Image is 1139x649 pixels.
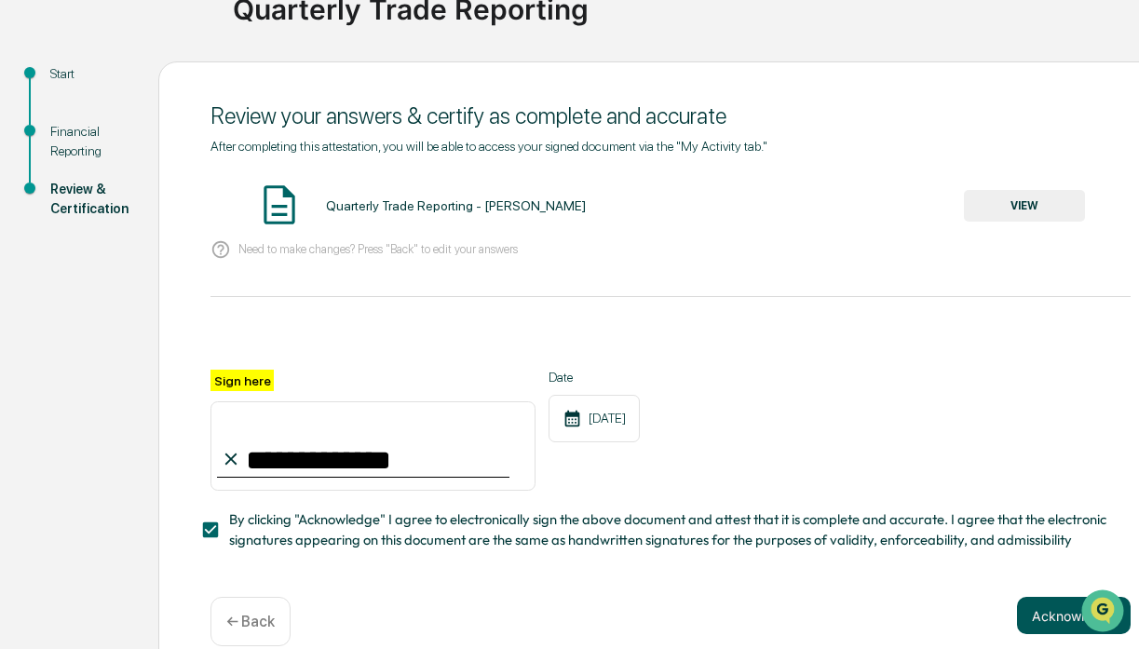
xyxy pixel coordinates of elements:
[63,161,236,176] div: We're available if you need us!
[50,180,129,219] div: Review & Certification
[326,198,586,213] div: Quarterly Trade Reporting - [PERSON_NAME]
[238,242,518,256] p: Need to make changes? Press "Back" to edit your answers
[317,148,339,170] button: Start new chat
[37,270,117,289] span: Data Lookup
[256,182,303,228] img: Document Icon
[37,235,120,253] span: Preclearance
[549,370,640,385] label: Date
[128,227,238,261] a: 🗄️Attestations
[229,509,1116,551] span: By clicking "Acknowledge" I agree to electronically sign the above document and attest that it is...
[1079,588,1130,638] iframe: Open customer support
[19,39,339,69] p: How can we help?
[549,395,640,442] div: [DATE]
[11,227,128,261] a: 🖐️Preclearance
[226,613,275,630] p: ← Back
[131,315,225,330] a: Powered byPylon
[19,237,34,251] div: 🖐️
[135,237,150,251] div: 🗄️
[1017,597,1131,634] button: Acknowledge
[964,190,1085,222] button: VIEW
[50,122,129,161] div: Financial Reporting
[210,102,1131,129] div: Review your answers & certify as complete and accurate
[63,142,305,161] div: Start new chat
[185,316,225,330] span: Pylon
[19,142,52,176] img: 1746055101610-c473b297-6a78-478c-a979-82029cc54cd1
[19,272,34,287] div: 🔎
[50,64,129,84] div: Start
[210,139,767,154] span: After completing this attestation, you will be able to access your signed document via the "My Ac...
[154,235,231,253] span: Attestations
[210,370,274,391] label: Sign here
[11,263,125,296] a: 🔎Data Lookup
